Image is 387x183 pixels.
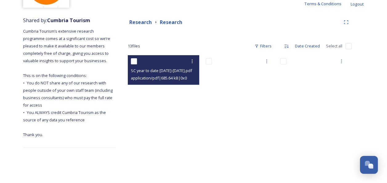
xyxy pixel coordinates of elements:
strong: Research [160,19,182,26]
span: 13 file s [128,43,140,49]
span: Shared by: [23,17,90,24]
button: Open Chat [360,156,378,174]
span: application/pdf | 685.64 kB | 0 x 0 [131,75,187,81]
span: Select all [326,43,342,49]
span: Cumbria Tourism’s extensive research programme comes at a significant cost so we’re pleased to ma... [23,28,114,137]
strong: Research [129,19,152,26]
strong: Cumbria Tourism [47,17,90,24]
span: SC year to date [DATE]-[DATE].pdf [131,68,192,73]
div: Filters [252,40,275,52]
div: Date Created [292,40,323,52]
span: Terms & Conditions [304,1,341,6]
span: Logout [351,1,364,7]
